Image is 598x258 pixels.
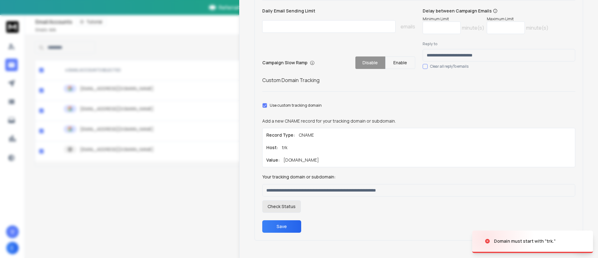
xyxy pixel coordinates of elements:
p: Delay between Campaign Emails [423,8,548,14]
button: Check Status [262,200,301,213]
button: Enable [385,56,415,69]
h1: Custom Domain Tracking [262,76,575,84]
p: Add a new CNAME record for your tracking domain or subdomain. [262,118,575,124]
p: [DOMAIN_NAME] [283,157,319,163]
p: Campaign Slow Ramp [262,60,315,66]
h1: Value: [266,157,280,163]
p: Daily Email Sending Limit [262,8,415,17]
div: Domain must start with "trk." [494,238,556,244]
button: Save [262,220,301,233]
h1: Host: [266,144,278,151]
p: minute(s) [462,24,484,32]
p: emails [401,23,415,30]
label: Use custom tracking domain [270,103,322,108]
label: Clear all replyTo emails [430,64,468,69]
label: Reply to [423,41,576,46]
p: minute(s) [526,24,548,32]
button: Disable [355,56,385,69]
p: trk [282,144,287,151]
h1: Record Type: [266,132,295,138]
p: Maximum Limit [487,17,548,22]
p: CNAME [299,132,314,138]
img: image [472,224,534,258]
p: Minimum Limit [423,17,484,22]
label: Your tracking domain or subdomain: [262,175,575,179]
